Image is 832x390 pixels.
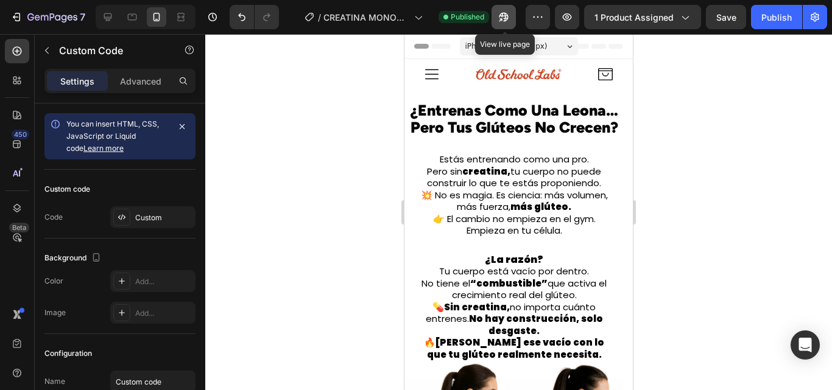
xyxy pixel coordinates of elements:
[44,348,92,359] div: Configuration
[12,130,29,139] div: 450
[135,276,192,287] div: Add...
[751,5,802,29] button: Publish
[761,11,792,24] div: Publish
[706,5,746,29] button: Save
[5,5,91,29] button: 7
[594,11,674,24] span: 1 product assigned
[716,12,736,23] span: Save
[44,212,63,223] div: Code
[44,276,63,287] div: Color
[584,5,701,29] button: 1 product assigned
[44,184,90,195] div: Custom code
[9,223,29,232] div: Beta
[791,330,820,360] div: Open Intercom Messenger
[83,144,124,153] a: Learn more
[120,75,161,88] p: Advanced
[66,119,159,153] span: You can insert HTML, CSS, JavaScript or Liquid code
[135,308,192,319] div: Add...
[80,10,85,24] p: 7
[135,212,192,223] div: Custom
[323,11,409,24] span: CREATINA MONOHIDRATADA - B1
[44,307,66,318] div: Image
[44,250,104,266] div: Background
[230,5,279,29] div: Undo/Redo
[59,43,163,58] p: Custom Code
[60,75,94,88] p: Settings
[318,11,321,24] span: /
[404,34,633,390] iframe: Design area
[44,376,65,387] div: Name
[451,12,484,23] span: Published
